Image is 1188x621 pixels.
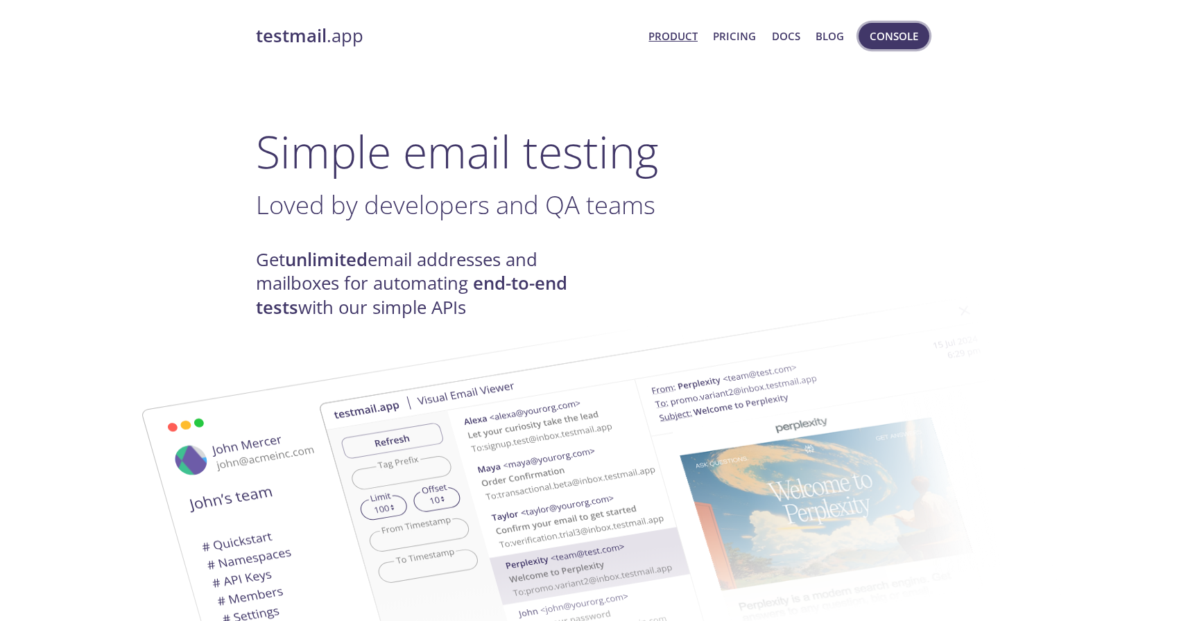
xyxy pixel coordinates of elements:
strong: end-to-end tests [256,271,567,319]
h1: Simple email testing [256,125,933,178]
span: Loved by developers and QA teams [256,187,655,222]
a: Pricing [713,27,756,45]
strong: testmail [256,24,327,48]
span: Console [870,27,918,45]
a: testmail.app [256,24,638,48]
strong: unlimited [285,247,368,272]
a: Product [648,27,698,45]
button: Console [859,23,929,49]
a: Docs [772,27,800,45]
a: Blog [816,27,844,45]
h4: Get email addresses and mailboxes for automating with our simple APIs [256,248,594,320]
